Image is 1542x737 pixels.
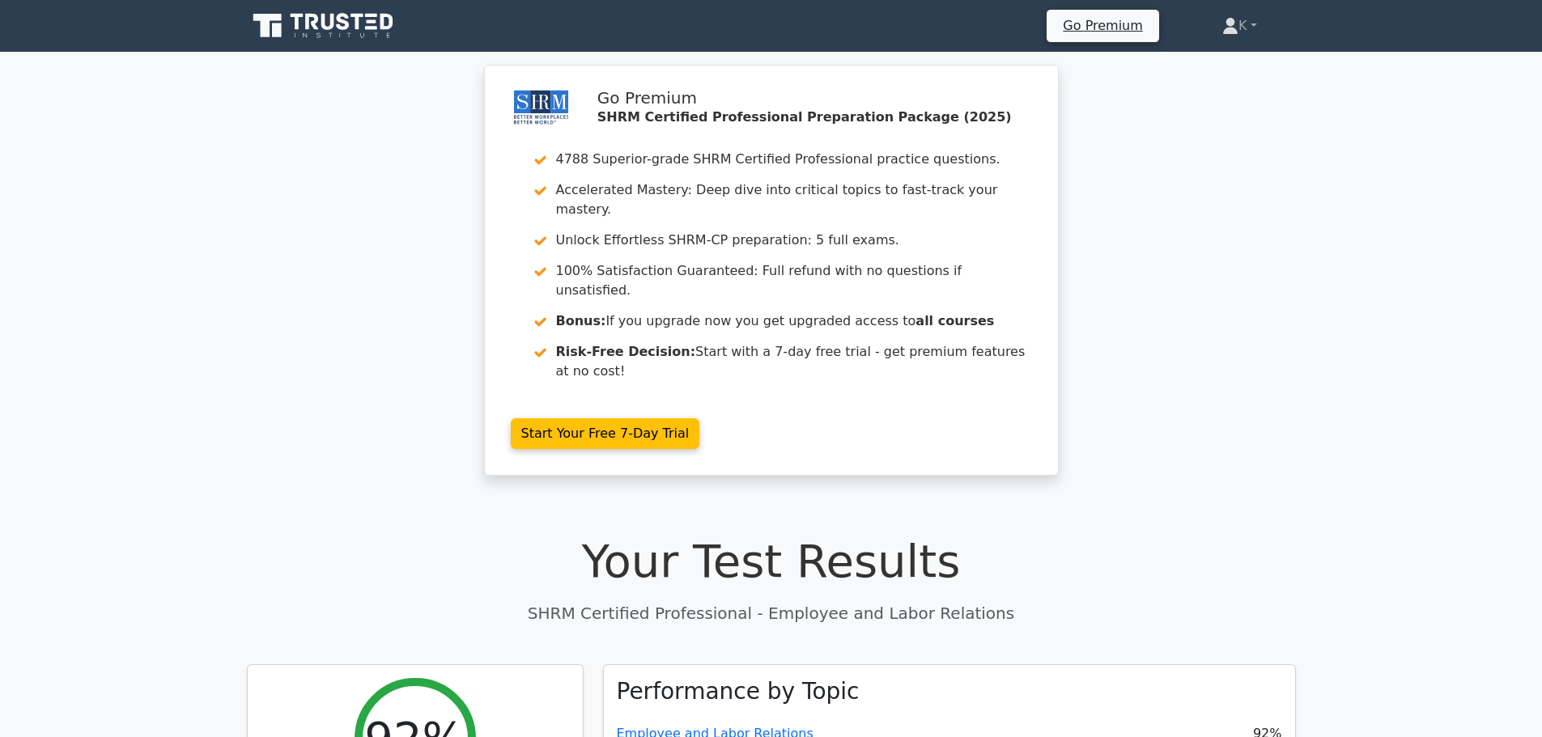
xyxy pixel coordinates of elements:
a: K [1183,10,1296,42]
a: Start Your Free 7-Day Trial [511,418,700,449]
p: SHRM Certified Professional - Employee and Labor Relations [247,601,1296,625]
h3: Performance by Topic [617,678,860,705]
a: Go Premium [1053,15,1152,36]
h1: Your Test Results [247,534,1296,588]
